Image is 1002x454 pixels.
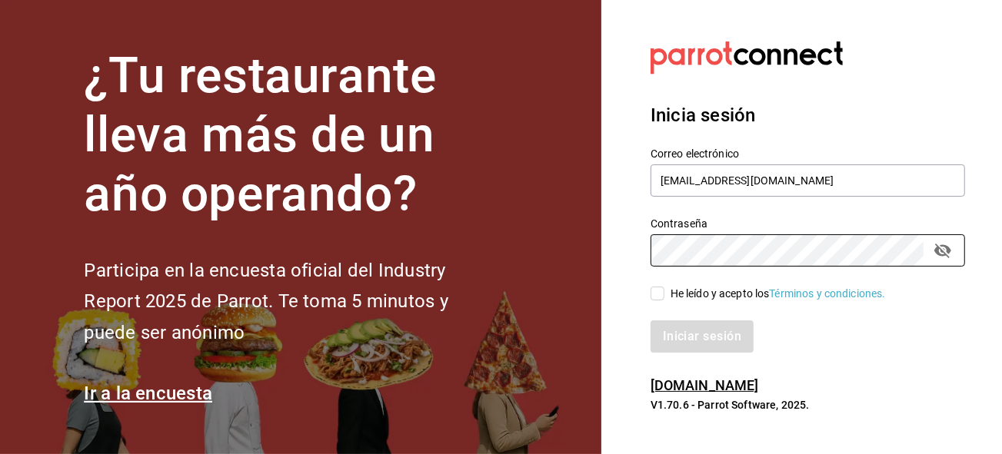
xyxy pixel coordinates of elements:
a: Términos y condiciones. [770,287,886,300]
a: [DOMAIN_NAME] [651,377,759,393]
button: passwordField [930,237,956,263]
label: Correo electrónico [651,149,965,160]
h1: ¿Tu restaurante lleva más de un año operando? [84,47,499,224]
div: He leído y acepto los [671,286,886,302]
input: Ingresa tu correo electrónico [651,164,965,197]
a: Ir a la encuesta [84,383,212,404]
h2: Participa en la encuesta oficial del Industry Report 2025 de Parrot. Te toma 5 minutos y puede se... [84,255,499,349]
p: V1.70.6 - Parrot Software, 2025. [651,397,965,413]
h3: Inicia sesión [651,101,965,129]
label: Contraseña [651,219,965,230]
